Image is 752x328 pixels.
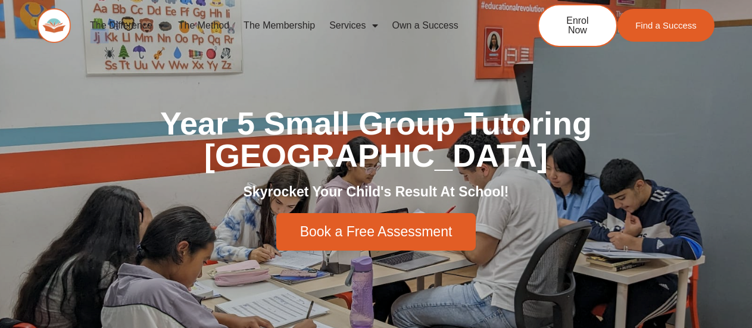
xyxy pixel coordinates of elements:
h2: Skyrocket Your Child's Result At School! [43,183,710,201]
span: Find a Success [635,21,697,30]
span: Enrol Now [557,16,598,35]
a: Services [322,12,385,39]
a: Own a Success [385,12,466,39]
span: Book a Free Assessment [300,225,453,239]
a: Find a Success [617,9,714,42]
a: Book a Free Assessment [276,213,476,251]
a: The Difference [83,12,171,39]
nav: Menu [83,12,499,39]
a: The Membership [236,12,322,39]
a: Enrol Now [538,4,617,47]
a: The Method [171,12,236,39]
h1: Year 5 Small Group Tutoring [GEOGRAPHIC_DATA] [43,107,710,171]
